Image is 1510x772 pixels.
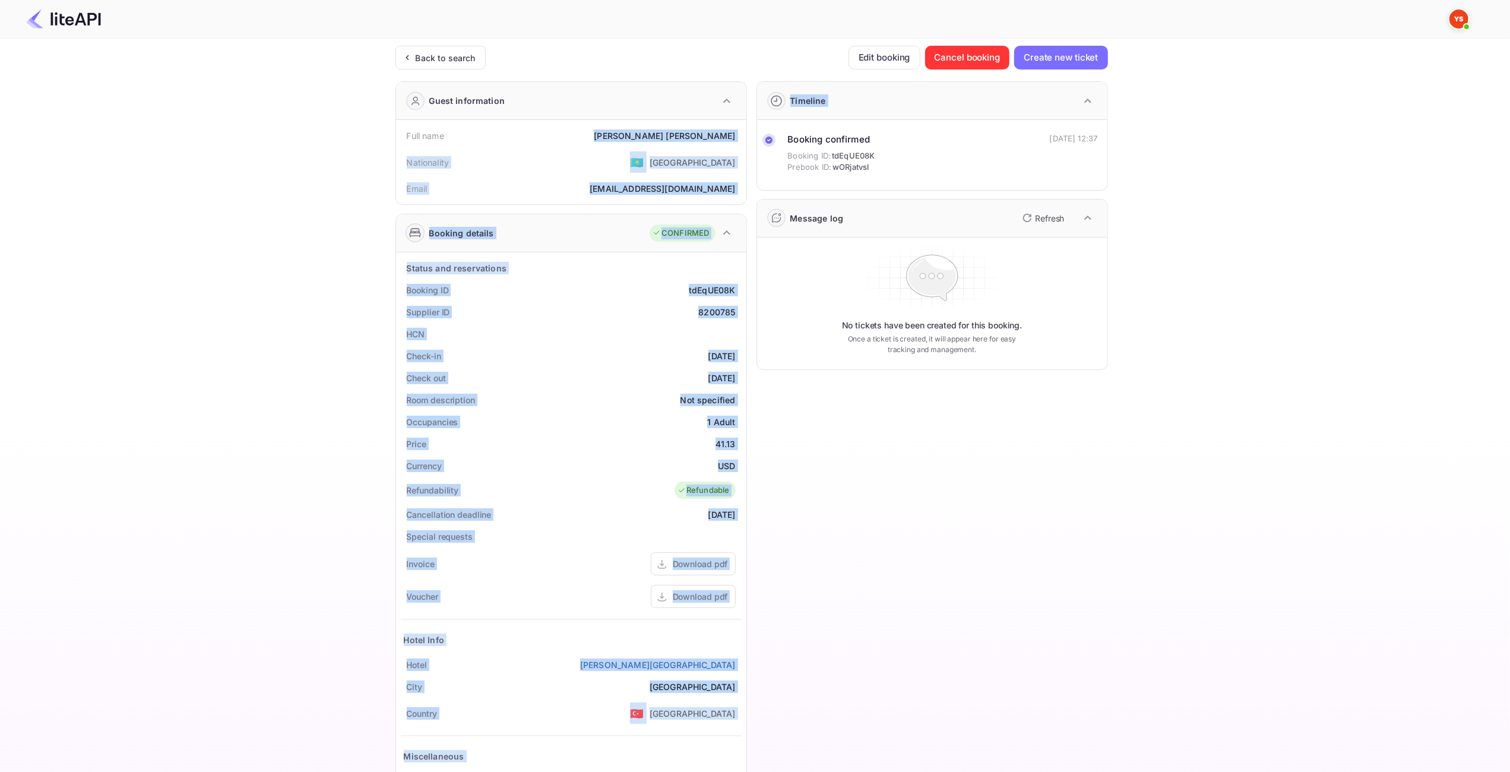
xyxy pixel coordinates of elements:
div: [DATE] [708,508,736,521]
button: Edit booking [849,46,920,69]
div: Booking ID [407,284,449,296]
div: Email [407,182,428,195]
p: Once a ticket is created, it will appear here for easy tracking and management. [838,334,1026,355]
div: [EMAIL_ADDRESS][DOMAIN_NAME] [590,182,735,195]
div: Refundable [678,485,730,496]
div: Invoice [407,558,435,570]
div: Guest information [429,94,505,107]
div: Hotel [407,659,428,671]
button: Refresh [1015,208,1069,227]
div: [DATE] [708,372,736,384]
p: Refresh [1036,212,1065,224]
div: Full name [407,129,444,142]
div: Price [407,438,427,450]
div: Refundability [407,484,459,496]
img: LiteAPI Logo [26,10,101,29]
div: USD [718,460,735,472]
div: Hotel Info [404,634,445,646]
div: Voucher [407,590,438,603]
div: 41.13 [716,438,736,450]
p: No tickets have been created for this booking. [842,319,1023,331]
div: Back to search [416,52,476,64]
div: Not specified [680,394,736,406]
img: Yandex Support [1449,10,1468,29]
div: Currency [407,460,442,472]
div: [GEOGRAPHIC_DATA] [650,156,736,169]
div: Check-in [407,350,441,362]
div: Timeline [790,94,826,107]
div: Miscellaneous [404,750,464,762]
div: Booking confirmed [788,133,875,147]
div: Occupancies [407,416,458,428]
div: [GEOGRAPHIC_DATA] [650,681,736,693]
span: tdEqUE08K [832,150,875,162]
div: City [407,681,423,693]
div: [GEOGRAPHIC_DATA] [650,707,736,720]
button: Create new ticket [1014,46,1107,69]
div: Special requests [407,530,473,543]
div: Download pdf [673,590,728,603]
span: United States [630,703,644,724]
div: Cancellation deadline [407,508,492,521]
div: Country [407,707,437,720]
div: Download pdf [673,558,728,570]
div: Supplier ID [407,306,450,318]
span: United States [630,151,644,173]
div: Status and reservations [407,262,507,274]
div: Room description [407,394,475,406]
span: Booking ID: [788,150,831,162]
div: Nationality [407,156,449,169]
div: 8200785 [698,306,735,318]
div: [DATE] [708,350,736,362]
a: [PERSON_NAME][GEOGRAPHIC_DATA] [580,659,736,671]
div: CONFIRMED [653,227,709,239]
div: Check out [407,372,446,384]
span: Prebook ID: [788,162,832,173]
div: Booking details [429,227,494,239]
div: tdEqUE08K [689,284,735,296]
div: 1 Adult [707,416,735,428]
div: [DATE] 12:37 [1050,133,1098,145]
div: Message log [790,212,844,224]
div: [PERSON_NAME] [PERSON_NAME] [594,129,735,142]
span: wORjatvsl [832,162,869,173]
div: HCN [407,328,425,340]
button: Cancel booking [925,46,1010,69]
